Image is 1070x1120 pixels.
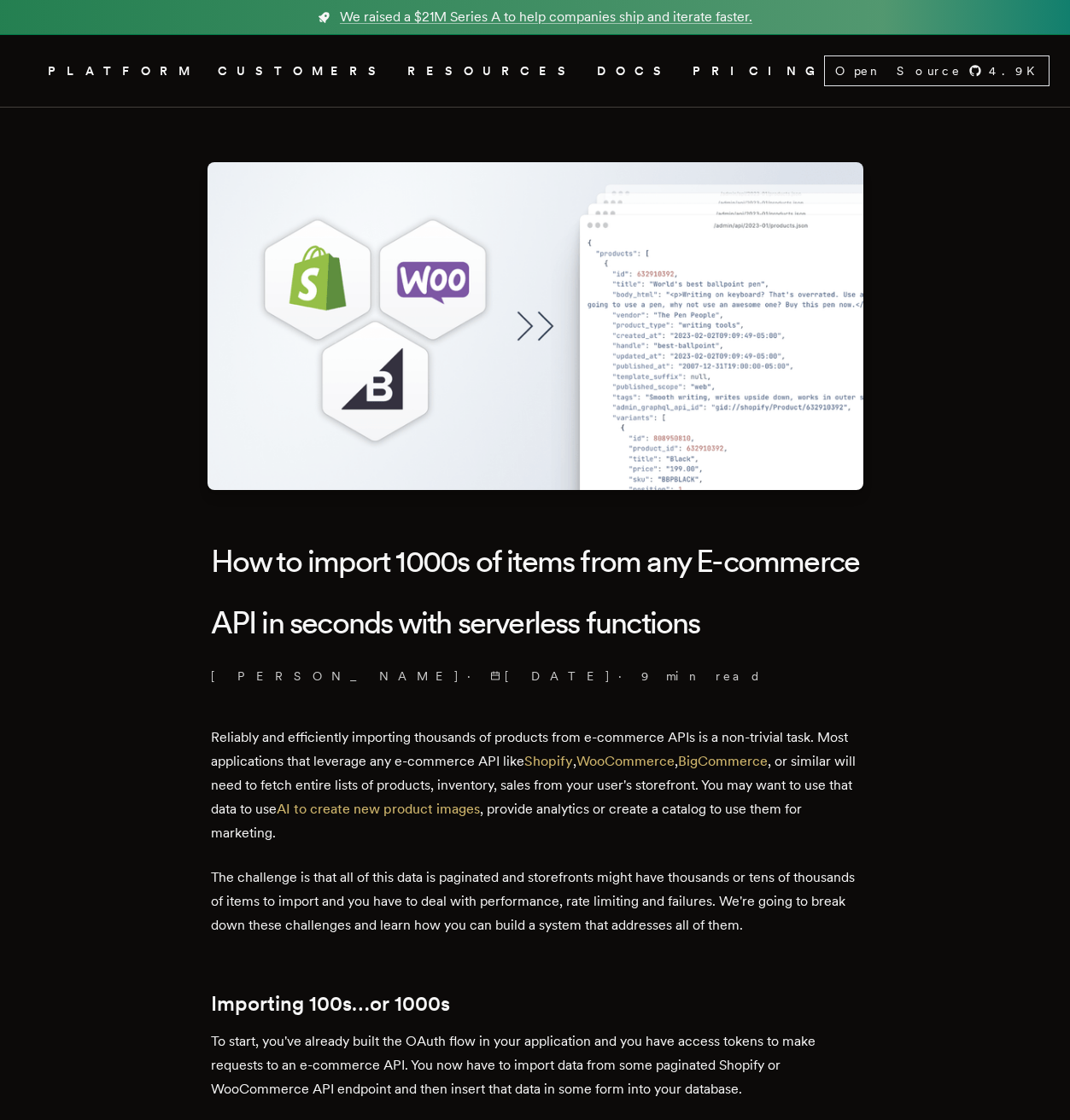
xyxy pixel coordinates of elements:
[641,668,762,685] span: 9 min read
[211,992,860,1016] h2: Importing 100s…or 1000s
[678,753,768,769] a: BigCommerce
[211,1030,860,1101] p: To start, you've already built the OAuth flow in your application and you have access tokens to m...
[576,753,675,769] a: WooCommerce
[211,668,460,685] a: [PERSON_NAME]
[211,531,860,654] h1: How to import 1000s of items from any E-commerce API in seconds with serverless functions
[407,61,576,82] button: RESOURCES
[597,61,672,82] a: DOCS
[211,668,860,685] p: · ·
[218,61,387,82] a: CUSTOMERS
[211,726,860,845] p: Reliably and efficiently importing thousands of products from e-commerce APIs is a non-trivial ta...
[277,801,480,817] a: AI to create new product images
[208,162,863,490] img: Featured image for How to import 1000s of items from any E-commerce API in seconds with serverles...
[693,61,824,82] a: PRICING
[524,753,573,769] a: Shopify
[340,7,752,27] span: We raised a $21M Series A to help companies ship and iterate faster.
[211,866,860,937] p: The challenge is that all of this data is paginated and storefronts might have thousands or tens ...
[989,62,1045,79] span: 4.9 K
[490,668,611,685] span: [DATE]
[48,61,197,82] button: PLATFORM
[835,62,962,79] span: Open Source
